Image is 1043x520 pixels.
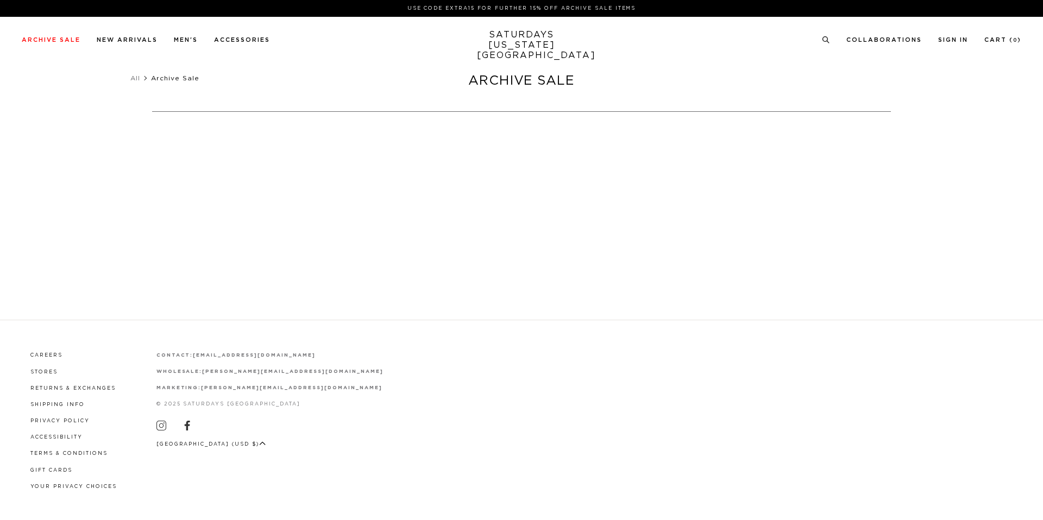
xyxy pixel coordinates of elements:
a: Returns & Exchanges [30,386,116,391]
strong: wholesale: [156,369,203,374]
a: [EMAIL_ADDRESS][DOMAIN_NAME] [193,353,315,358]
a: Terms & Conditions [30,451,108,456]
strong: contact: [156,353,193,358]
a: Collaborations [846,37,922,43]
a: Accessories [214,37,270,43]
small: 0 [1013,38,1017,43]
a: Cart (0) [984,37,1021,43]
a: All [130,75,140,81]
p: © 2025 Saturdays [GEOGRAPHIC_DATA] [156,400,384,408]
a: [PERSON_NAME][EMAIL_ADDRESS][DOMAIN_NAME] [201,385,382,390]
strong: marketing: [156,385,202,390]
a: Gift Cards [30,468,72,473]
a: Sign In [938,37,968,43]
a: Accessibility [30,435,83,440]
span: Archive Sale [151,75,199,81]
a: Men's [174,37,198,43]
p: Use Code EXTRA15 for Further 15% Off Archive Sale Items [26,4,1017,12]
a: SATURDAYS[US_STATE][GEOGRAPHIC_DATA] [477,30,567,61]
a: Careers [30,353,62,358]
a: Your privacy choices [30,484,117,489]
a: Stores [30,370,58,375]
a: New Arrivals [97,37,158,43]
a: Privacy Policy [30,418,90,423]
a: [PERSON_NAME][EMAIL_ADDRESS][DOMAIN_NAME] [202,369,383,374]
button: [GEOGRAPHIC_DATA] (USD $) [156,440,266,448]
a: Shipping Info [30,402,85,407]
a: Archive Sale [22,37,80,43]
